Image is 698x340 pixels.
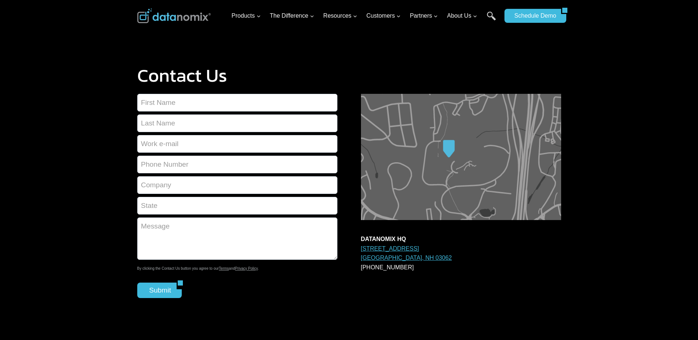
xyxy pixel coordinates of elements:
a: [STREET_ADDRESS][GEOGRAPHIC_DATA], NH 03062 [361,245,452,261]
input: Work e-mail [137,135,337,153]
a: Search [487,11,496,28]
span: Products [231,11,261,21]
span: Partners [410,11,438,21]
span: About Us [447,11,477,21]
p: By clicking the Contact Us button you agree to our and . [137,266,337,272]
strong: DATANOMIX HQ [361,236,406,242]
a: Privacy Policy [235,266,258,270]
p: [PHONE_NUMBER] [361,234,561,272]
input: State [137,197,337,215]
input: Last Name [137,114,337,132]
input: Company [137,176,337,194]
a: Schedule Demo [504,9,561,23]
input: Phone Number [137,156,337,173]
span: Resources [323,11,357,21]
a: Terms [219,266,229,270]
img: Datanomix [137,8,211,23]
span: The Difference [270,11,314,21]
nav: Primary Navigation [228,4,501,28]
input: Submit [137,283,177,298]
input: First Name [137,94,337,111]
span: Customers [366,11,401,21]
form: Contact form [137,94,337,298]
h1: Contact Us [137,66,561,85]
